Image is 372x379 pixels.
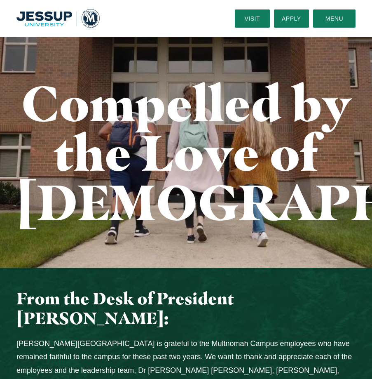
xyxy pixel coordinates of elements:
button: Menu [313,9,356,28]
span: From the Desk of President [PERSON_NAME]: [16,288,234,328]
img: Multnomah University Logo [16,9,100,28]
h1: Compelled by the Love of [DEMOGRAPHIC_DATA] [16,78,356,227]
a: Apply [274,9,309,28]
a: Visit [235,9,270,28]
a: Home [16,9,100,28]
